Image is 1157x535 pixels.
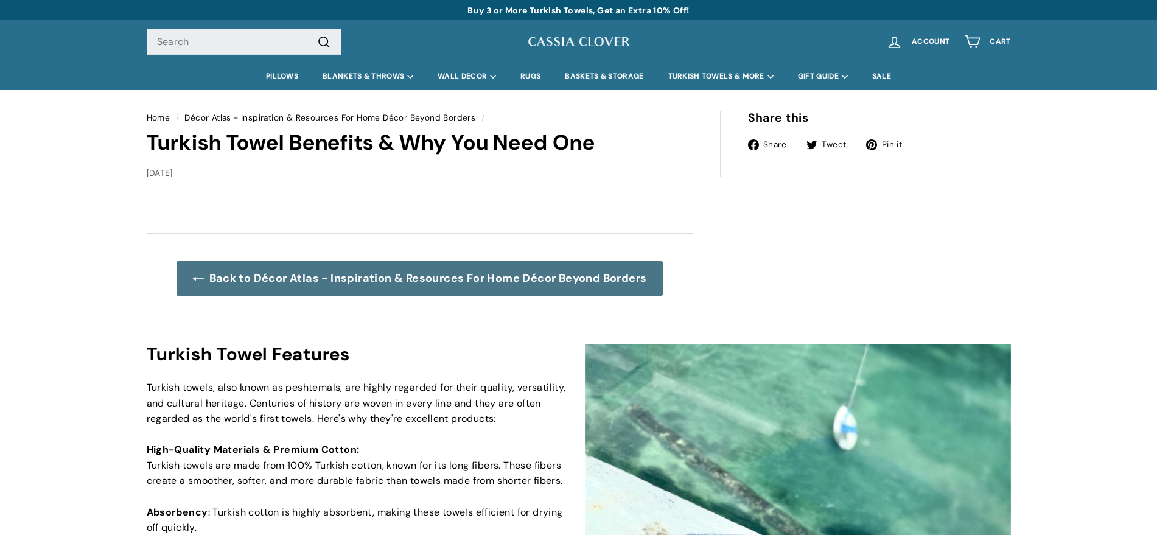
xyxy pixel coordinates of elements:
b: Absorbency [147,506,208,519]
span: / [173,113,182,123]
a: PILLOWS [254,63,310,90]
summary: TURKISH TOWELS & MORE [656,63,786,90]
a: SALE [860,63,903,90]
h1: Turkish Towel Benefits & Why You Need One [147,131,693,155]
span: / [478,113,488,123]
a: Home [147,113,170,123]
summary: WALL DECOR [425,63,508,90]
a: Cart [957,24,1018,60]
nav: breadcrumbs [147,111,693,125]
span: Tweet [820,138,855,152]
a: Buy 3 or More Turkish Towels, Get an Extra 10% Off! [467,5,689,16]
h4: Share this [748,111,1011,124]
span: Account [912,38,949,46]
a: RUGS [508,63,553,90]
a: BASKETS & STORAGE [553,63,655,90]
summary: BLANKETS & THROWS [310,63,425,90]
div: Primary [122,63,1035,90]
h2: Turkish Towel Features [147,344,572,365]
span: Pin it [880,138,911,152]
span: Share [761,138,795,152]
a: Décor Atlas - Inspiration & Resources For Home Décor Beyond Borders [184,113,475,123]
input: Search [147,29,341,55]
b: High-Quality Materials & Premium Cotton: [147,443,360,456]
time: [DATE] [147,167,173,178]
a: Account [879,24,957,60]
summary: GIFT GUIDE [786,63,860,90]
span: Cart [990,38,1010,46]
a: Back to Décor Atlas - Inspiration & Resources For Home Décor Beyond Borders [177,261,663,296]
